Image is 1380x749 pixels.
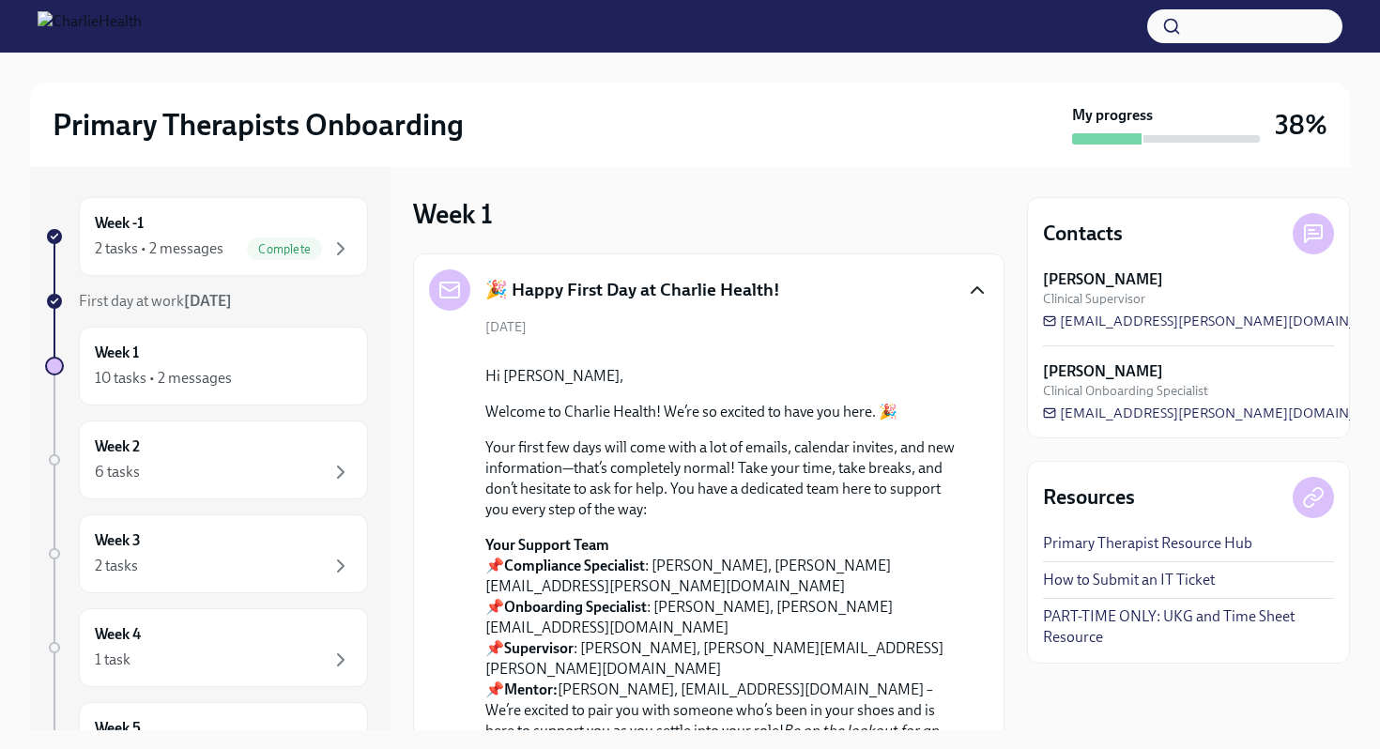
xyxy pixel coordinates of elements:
[1043,382,1208,400] span: Clinical Onboarding Specialist
[45,514,368,593] a: Week 32 tasks
[45,327,368,405] a: Week 110 tasks • 2 messages
[79,292,232,310] span: First day at work
[504,680,558,698] strong: Mentor:
[485,278,780,302] h5: 🎉 Happy First Day at Charlie Health!
[1275,108,1327,142] h3: 38%
[485,318,527,336] span: [DATE]
[413,197,493,231] h3: Week 1
[504,598,647,616] strong: Onboarding Specialist
[1043,361,1163,382] strong: [PERSON_NAME]
[45,291,368,312] a: First day at work[DATE]
[95,343,139,363] h6: Week 1
[504,557,645,574] strong: Compliance Specialist
[1043,570,1215,590] a: How to Submit an IT Ticket
[485,437,958,520] p: Your first few days will come with a lot of emails, calendar invites, and new information—that’s ...
[53,106,464,144] h2: Primary Therapists Onboarding
[95,530,141,551] h6: Week 3
[38,11,142,41] img: CharlieHealth
[1072,105,1153,126] strong: My progress
[1043,269,1163,290] strong: [PERSON_NAME]
[485,536,609,554] strong: Your Support Team
[247,242,322,256] span: Complete
[485,402,958,422] p: Welcome to Charlie Health! We’re so excited to have you here. 🎉
[485,366,958,387] p: Hi [PERSON_NAME],
[45,420,368,499] a: Week 26 tasks
[1043,533,1252,554] a: Primary Therapist Resource Hub
[504,639,574,657] strong: Supervisor
[45,197,368,276] a: Week -12 tasks • 2 messagesComplete
[95,436,140,457] h6: Week 2
[95,718,141,739] h6: Week 5
[184,292,232,310] strong: [DATE]
[95,650,130,670] div: 1 task
[95,624,141,645] h6: Week 4
[45,608,368,687] a: Week 41 task
[95,556,138,576] div: 2 tasks
[1043,483,1135,512] h4: Resources
[95,238,223,259] div: 2 tasks • 2 messages
[1043,290,1145,308] span: Clinical Supervisor
[95,213,144,234] h6: Week -1
[95,462,140,482] div: 6 tasks
[95,368,232,389] div: 10 tasks • 2 messages
[1043,220,1123,248] h4: Contacts
[1043,606,1334,648] a: PART-TIME ONLY: UKG and Time Sheet Resource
